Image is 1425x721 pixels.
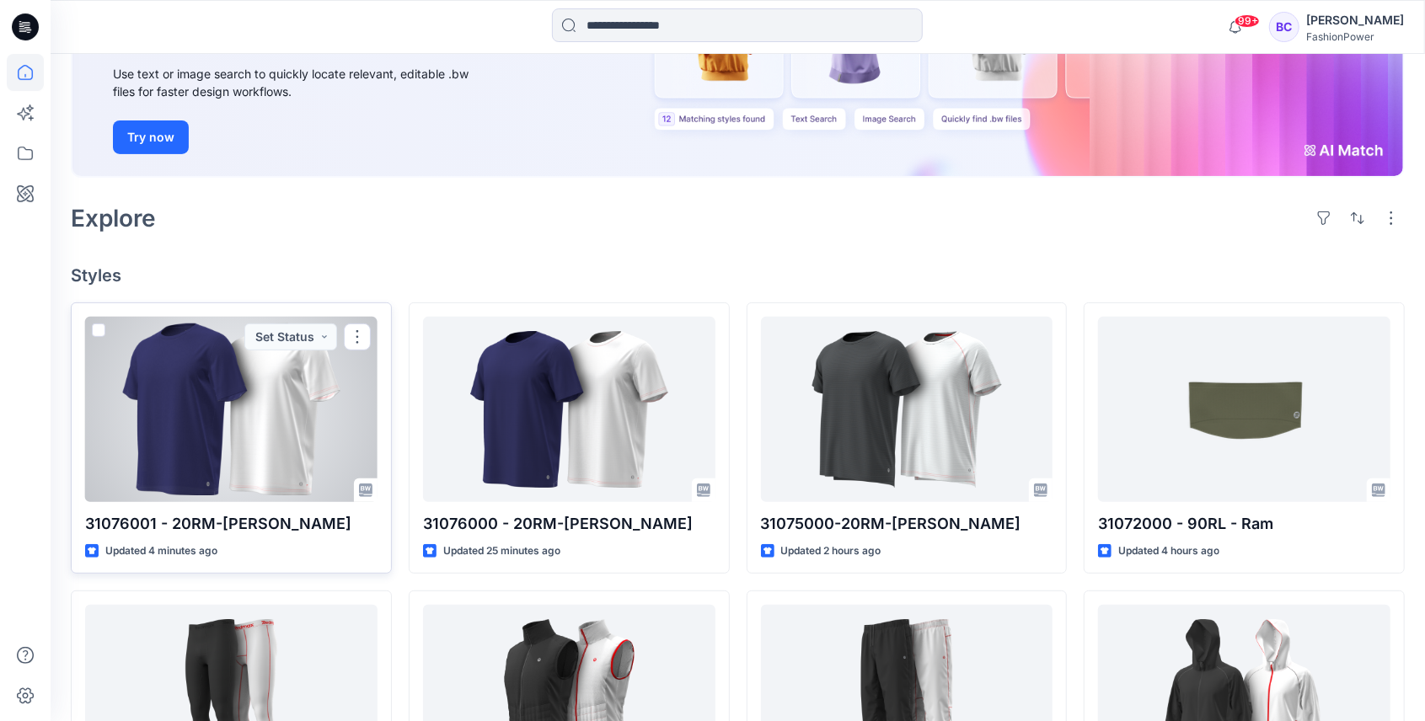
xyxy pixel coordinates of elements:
span: 99+ [1235,14,1260,28]
div: [PERSON_NAME] [1306,10,1404,30]
h2: Explore [71,205,156,232]
a: 31072000 - 90RL - Ram [1098,317,1390,502]
p: Updated 4 minutes ago [105,542,217,560]
p: Updated 2 hours ago [781,542,881,560]
div: FashionPower [1306,30,1404,43]
p: Updated 4 hours ago [1118,542,1219,560]
button: Try now [113,120,189,154]
a: 31076000 - 20RM-Robert [423,317,715,502]
div: Use text or image search to quickly locate relevant, editable .bw files for faster design workflows. [113,65,492,100]
p: Updated 25 minutes ago [443,542,560,560]
a: 31076001 - 20RM-Robert [85,317,378,502]
div: BC [1269,12,1299,42]
p: 31076000 - 20RM-[PERSON_NAME] [423,512,715,536]
h4: Styles [71,265,1405,286]
p: 31075000-20RM-[PERSON_NAME] [761,512,1053,536]
a: 31075000-20RM-Ron [761,317,1053,502]
p: 31076001 - 20RM-[PERSON_NAME] [85,512,378,536]
p: 31072000 - 90RL - Ram [1098,512,1390,536]
span: AI Match [326,18,458,55]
